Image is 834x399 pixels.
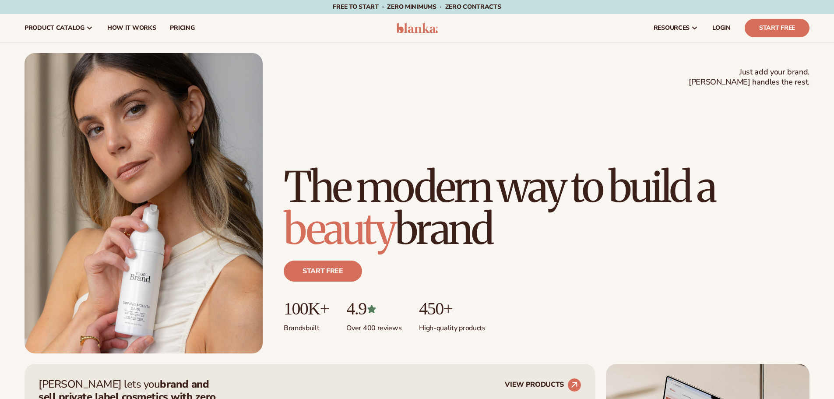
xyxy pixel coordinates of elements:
[163,14,201,42] a: pricing
[284,261,362,282] a: Start free
[745,19,809,37] a: Start Free
[25,53,263,353] img: Female holding tanning mousse.
[705,14,738,42] a: LOGIN
[284,203,395,255] span: beauty
[647,14,705,42] a: resources
[505,378,581,392] a: VIEW PRODUCTS
[107,25,156,32] span: How It Works
[346,299,401,318] p: 4.9
[100,14,163,42] a: How It Works
[419,299,485,318] p: 450+
[170,25,194,32] span: pricing
[284,318,329,333] p: Brands built
[284,166,809,250] h1: The modern way to build a brand
[333,3,501,11] span: Free to start · ZERO minimums · ZERO contracts
[712,25,731,32] span: LOGIN
[654,25,690,32] span: resources
[396,23,438,33] img: logo
[689,67,809,88] span: Just add your brand. [PERSON_NAME] handles the rest.
[284,299,329,318] p: 100K+
[419,318,485,333] p: High-quality products
[346,318,401,333] p: Over 400 reviews
[18,14,100,42] a: product catalog
[25,25,84,32] span: product catalog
